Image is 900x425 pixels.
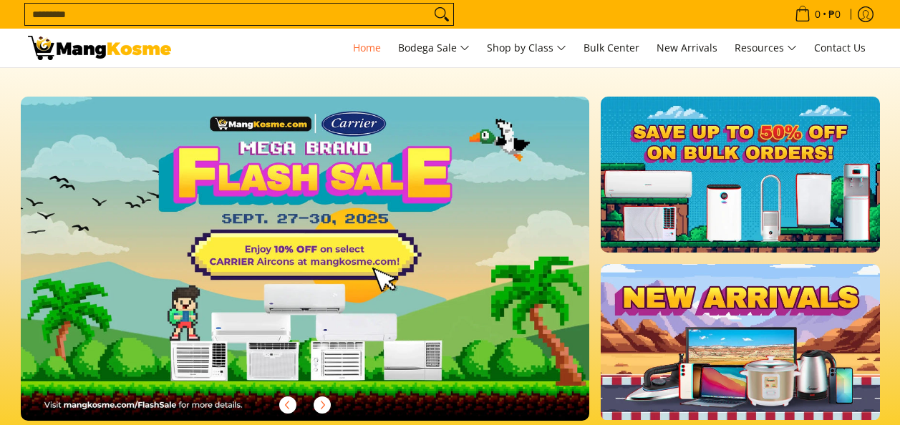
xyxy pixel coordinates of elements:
img: BULK.webp [601,97,879,253]
span: New Arrivals [657,41,717,54]
img: 092325 mk eom flash sale 1510x861 no dti [21,97,590,421]
span: Bodega Sale [398,39,470,57]
span: Contact Us [814,41,866,54]
span: Home [353,41,381,54]
span: Resources [735,39,797,57]
a: Resources [727,29,804,67]
a: Shop by Class [480,29,574,67]
img: NEW_ARRIVAL.webp [601,264,879,420]
a: New Arrivals [649,29,725,67]
nav: Main Menu [185,29,873,67]
a: Bulk Center [576,29,647,67]
span: Bulk Center [584,41,639,54]
span: 0 [813,9,823,19]
span: • [790,6,845,22]
span: ₱0 [826,9,843,19]
button: Previous [272,389,304,421]
button: Search [430,4,453,25]
a: Contact Us [807,29,873,67]
a: Home [346,29,388,67]
span: Shop by Class [487,39,566,57]
img: Mang Kosme: Your Home Appliances Warehouse Sale Partner! [28,36,171,60]
a: Bodega Sale [391,29,477,67]
button: Next [306,389,338,421]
